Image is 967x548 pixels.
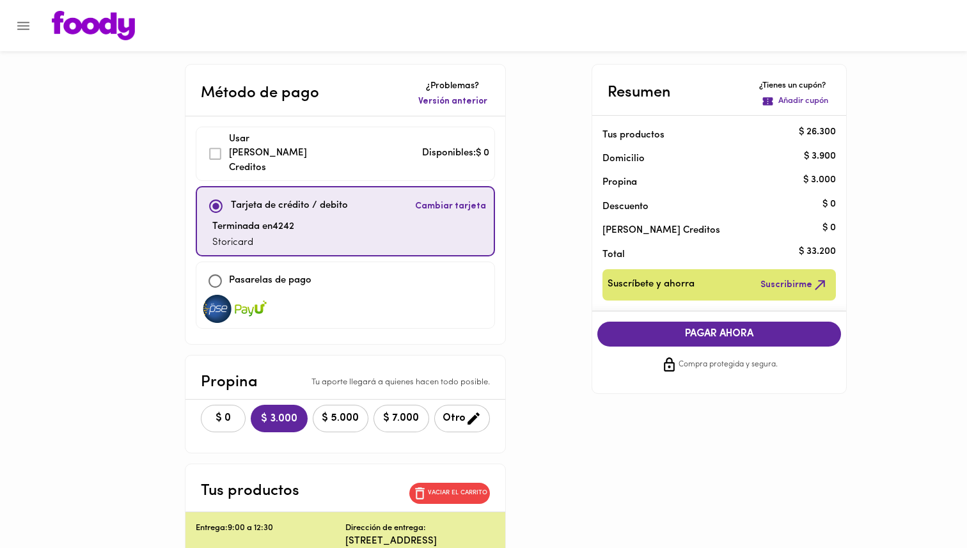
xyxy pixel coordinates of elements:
[373,405,429,432] button: $ 7.000
[822,221,836,235] p: $ 0
[8,10,39,42] button: Menu
[201,405,246,432] button: $ 0
[196,522,345,535] p: Entrega: 9:00 a 12:30
[679,359,778,372] span: Compra protegida y segura.
[602,248,816,262] p: Total
[261,413,297,425] span: $ 3.000
[382,412,421,425] span: $ 7.000
[428,489,487,497] p: Vaciar el carrito
[409,483,490,504] button: Vaciar el carrito
[893,474,954,535] iframe: Messagebird Livechat Widget
[822,198,836,211] p: $ 0
[799,126,836,139] p: $ 26.300
[602,176,816,189] p: Propina
[212,220,294,235] p: Terminada en 4242
[209,412,237,425] span: $ 0
[345,522,426,535] p: Dirección de entrega:
[443,411,482,427] span: Otro
[597,322,842,347] button: PAGAR AHORA
[418,95,487,108] span: Versión anterior
[415,200,486,213] span: Cambiar tarjeta
[434,405,490,432] button: Otro
[416,80,490,93] p: ¿Problemas?
[345,535,495,548] p: [STREET_ADDRESS]
[52,11,135,40] img: logo.png
[610,328,829,340] span: PAGAR AHORA
[235,295,267,323] img: visa
[422,146,489,161] p: Disponibles: $ 0
[229,274,311,288] p: Pasarelas de pago
[602,224,816,237] p: [PERSON_NAME] Creditos
[602,200,649,214] p: Descuento
[608,277,695,293] span: Suscríbete y ahorra
[201,480,299,503] p: Tus productos
[778,95,828,107] p: Añadir cupón
[313,405,368,432] button: $ 5.000
[251,405,308,432] button: $ 3.000
[416,93,490,111] button: Versión anterior
[799,246,836,259] p: $ 33.200
[201,82,319,105] p: Método de pago
[803,173,836,187] p: $ 3.000
[212,236,294,251] p: Storicard
[759,80,831,92] p: ¿Tienes un cupón?
[311,377,490,389] p: Tu aporte llegará a quienes hacen todo posible.
[413,192,489,220] button: Cambiar tarjeta
[602,129,816,142] p: Tus productos
[760,277,828,293] span: Suscribirme
[231,199,348,214] p: Tarjeta de crédito / debito
[608,81,671,104] p: Resumen
[321,412,360,425] span: $ 5.000
[758,274,831,295] button: Suscribirme
[201,371,258,394] p: Propina
[201,295,233,323] img: visa
[602,152,645,166] p: Domicilio
[804,150,836,163] p: $ 3.900
[759,93,831,110] button: Añadir cupón
[229,132,317,176] p: Usar [PERSON_NAME] Creditos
